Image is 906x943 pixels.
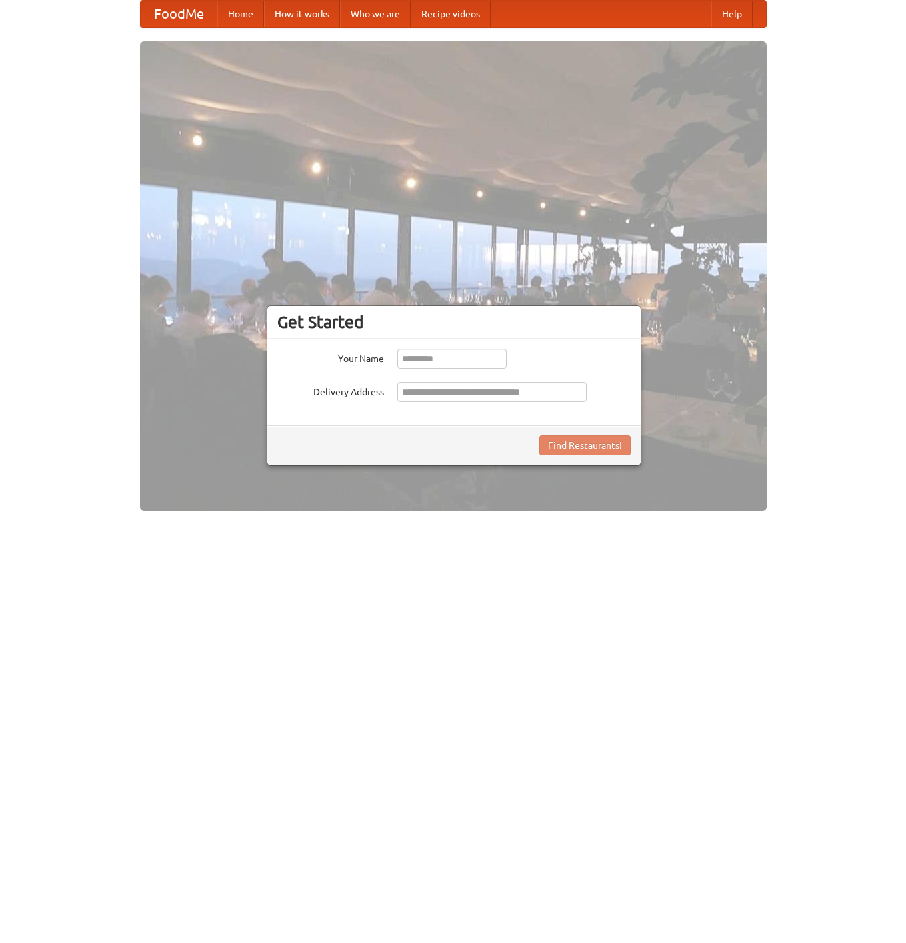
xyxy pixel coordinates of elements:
[277,312,631,332] h3: Get Started
[539,435,631,455] button: Find Restaurants!
[711,1,753,27] a: Help
[264,1,340,27] a: How it works
[411,1,491,27] a: Recipe videos
[277,382,384,399] label: Delivery Address
[141,1,217,27] a: FoodMe
[277,349,384,365] label: Your Name
[217,1,264,27] a: Home
[340,1,411,27] a: Who we are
